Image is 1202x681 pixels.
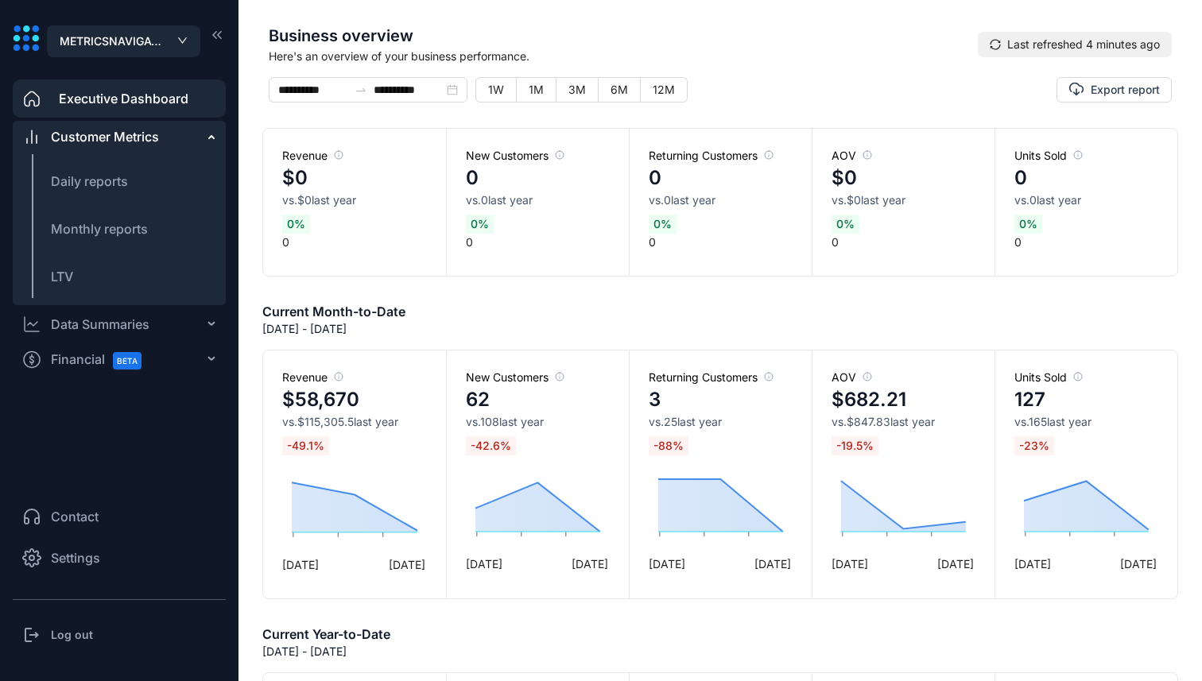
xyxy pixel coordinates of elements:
span: -19.5 % [832,436,878,455]
span: down [177,37,188,44]
span: vs. 0 last year [1014,192,1081,208]
span: AOV [832,148,872,164]
span: -42.6 % [466,436,516,455]
p: [DATE] - [DATE] [262,321,347,337]
span: New Customers [466,148,564,164]
span: BETA [113,352,142,370]
span: 0 % [282,215,310,234]
h6: Current Month-to-Date [262,302,405,321]
span: Settings [51,548,100,567]
span: 0 % [466,215,494,234]
span: Returning Customers [649,370,774,385]
span: Units Sold [1014,370,1083,385]
p: [DATE] - [DATE] [262,644,347,660]
h6: Current Year-to-Date [262,625,390,644]
span: 12M [653,83,675,96]
span: Here's an overview of your business performance. [269,48,978,64]
span: vs. $115,305.5 last year [282,414,398,430]
h4: $0 [282,164,308,192]
div: 0 [995,129,1177,276]
span: -49.1 % [282,436,329,455]
span: vs. $0 last year [282,192,356,208]
span: AOV [832,370,872,385]
span: vs. 165 last year [1014,414,1091,430]
span: [DATE] [572,555,608,572]
h4: 62 [466,385,490,414]
h4: 3 [649,385,661,414]
span: Executive Dashboard [59,89,188,108]
span: [DATE] [832,555,868,572]
span: [DATE] [282,556,319,573]
button: Export report [1057,77,1172,103]
span: 6M [611,83,628,96]
span: vs. 0 last year [466,192,533,208]
span: swap-right [355,83,367,96]
h4: 0 [466,164,479,192]
span: Revenue [282,370,343,385]
span: 0 % [649,215,677,234]
span: vs. 25 last year [649,414,722,430]
span: [DATE] [1120,555,1157,572]
span: LTV [51,269,73,284]
span: [DATE] [389,556,425,573]
span: [DATE] [466,555,502,572]
span: Export report [1091,82,1160,98]
span: [DATE] [649,555,685,572]
h4: $0 [832,164,857,192]
span: 0 % [832,215,859,234]
button: syncLast refreshed 4 minutes ago [978,32,1172,57]
h4: 127 [1014,385,1045,414]
span: sync [990,39,1001,50]
span: METRICSNAVIGATOR [60,33,167,50]
span: 0 % [1014,215,1042,234]
span: vs. $847.83 last year [832,414,935,430]
div: 0 [446,129,629,276]
div: 0 [629,129,812,276]
span: Last refreshed 4 minutes ago [1007,36,1160,53]
h4: 0 [1014,164,1027,192]
div: 0 [263,129,446,276]
span: vs. 0 last year [649,192,715,208]
h4: $682.21 [832,385,906,414]
span: [DATE] [937,555,974,572]
span: vs. $0 last year [832,192,905,208]
button: METRICSNAVIGATOR [47,25,200,57]
div: Customer Metrics [51,127,159,146]
span: Revenue [282,148,343,164]
span: 1M [529,83,544,96]
div: Data Summaries [51,315,149,334]
span: Business overview [269,24,978,48]
span: Units Sold [1014,148,1083,164]
span: 3M [568,83,586,96]
div: 0 [812,129,995,276]
span: Monthly reports [51,221,148,237]
span: [DATE] [754,555,791,572]
span: Daily reports [51,173,128,189]
span: to [355,83,367,96]
span: Contact [51,507,99,526]
span: -23 % [1014,436,1054,455]
h4: 0 [649,164,661,192]
span: Returning Customers [649,148,774,164]
span: vs. 108 last year [466,414,544,430]
span: New Customers [466,370,564,385]
span: Financial [51,342,156,377]
span: 1W [488,83,504,96]
h4: $58,670 [282,385,359,414]
span: [DATE] [1014,555,1051,572]
span: -88 % [649,436,688,455]
h3: Log out [51,627,93,643]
